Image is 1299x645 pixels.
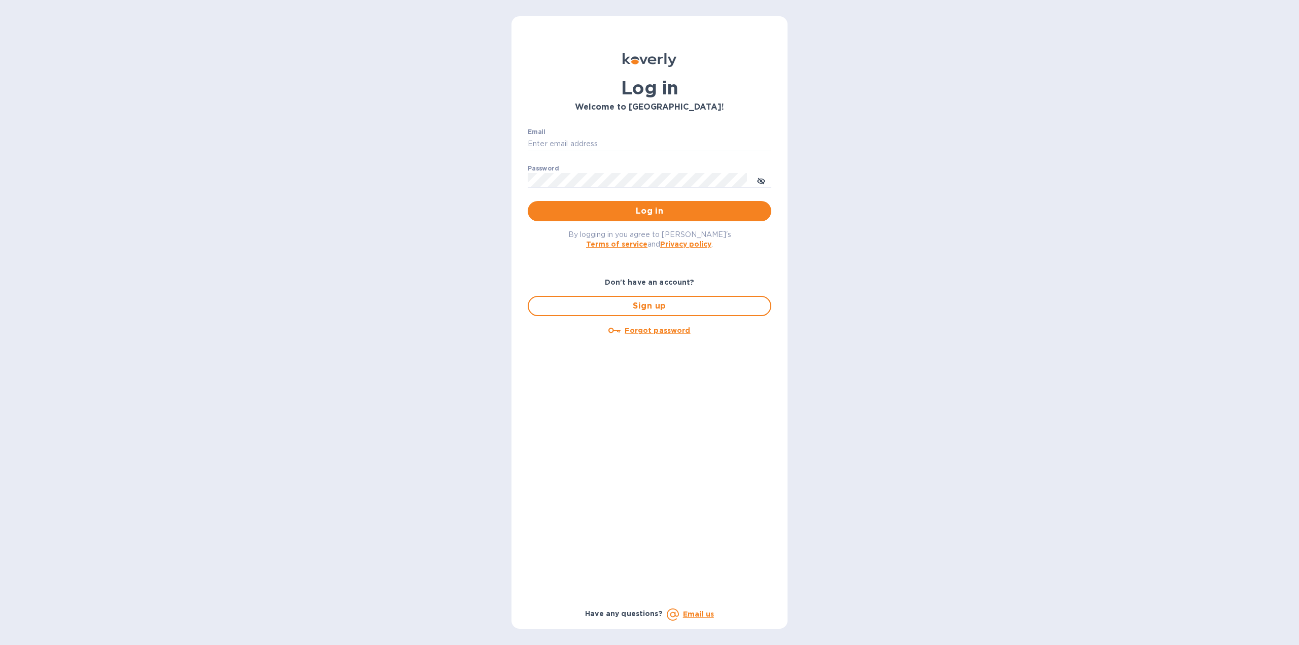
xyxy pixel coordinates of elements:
b: Don't have an account? [605,278,695,286]
h3: Welcome to [GEOGRAPHIC_DATA]! [528,103,771,112]
a: Email us [683,610,714,618]
span: Sign up [537,300,762,312]
label: Password [528,165,559,172]
button: Log in [528,201,771,221]
img: Koverly [623,53,676,67]
span: Log in [536,205,763,217]
input: Enter email address [528,137,771,152]
button: Sign up [528,296,771,316]
a: Terms of service [586,240,647,248]
h1: Log in [528,77,771,98]
span: By logging in you agree to [PERSON_NAME]'s and . [568,230,731,248]
b: Have any questions? [585,609,663,618]
u: Forgot password [625,326,690,334]
label: Email [528,129,545,135]
a: Privacy policy [660,240,711,248]
button: toggle password visibility [751,170,771,190]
